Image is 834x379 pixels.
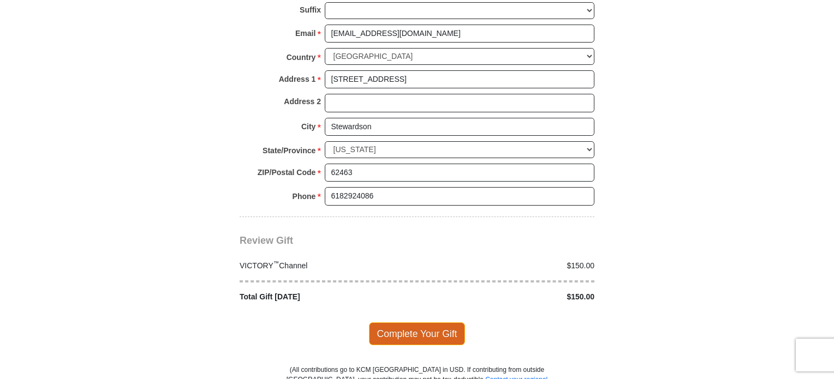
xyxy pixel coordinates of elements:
[258,165,316,180] strong: ZIP/Postal Code
[369,322,466,345] span: Complete Your Gift
[417,291,600,303] div: $150.00
[300,2,321,17] strong: Suffix
[273,260,279,266] sup: ™
[295,26,315,41] strong: Email
[234,291,418,303] div: Total Gift [DATE]
[417,260,600,272] div: $150.00
[293,189,316,204] strong: Phone
[240,235,293,246] span: Review Gift
[284,94,321,109] strong: Address 2
[234,260,418,272] div: VICTORY Channel
[301,119,315,134] strong: City
[287,50,316,65] strong: Country
[263,143,315,158] strong: State/Province
[279,71,316,87] strong: Address 1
